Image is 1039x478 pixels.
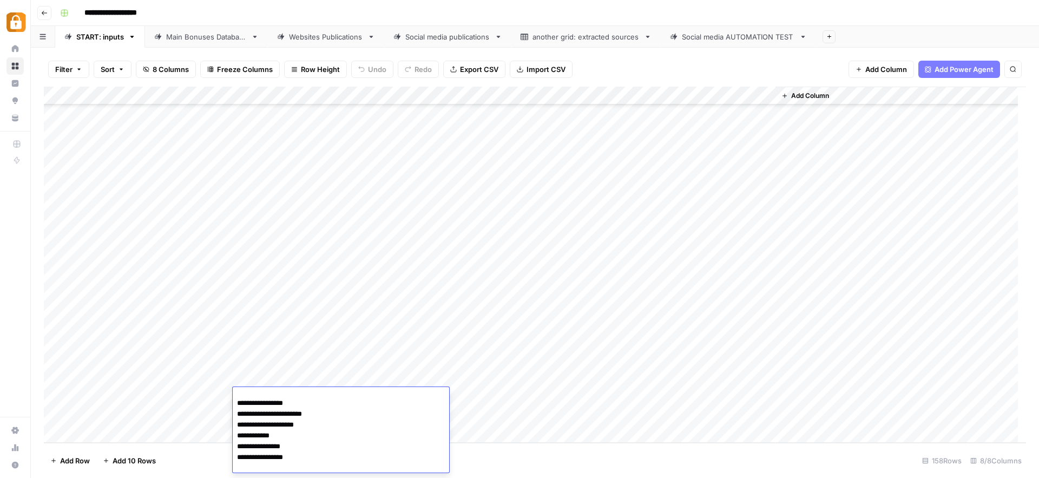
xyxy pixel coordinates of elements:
[145,26,268,48] a: Main Bonuses Database
[60,455,90,466] span: Add Row
[849,61,914,78] button: Add Column
[6,422,24,439] a: Settings
[405,31,490,42] div: Social media publications
[6,40,24,57] a: Home
[6,9,24,36] button: Workspace: Adzz
[6,57,24,75] a: Browse
[6,12,26,32] img: Adzz Logo
[6,109,24,127] a: Your Data
[527,64,565,75] span: Import CSV
[55,26,145,48] a: START: inputs
[153,64,189,75] span: 8 Columns
[94,61,131,78] button: Sort
[55,64,73,75] span: Filter
[791,91,829,101] span: Add Column
[6,75,24,92] a: Insights
[511,26,661,48] a: another grid: extracted sources
[96,452,162,469] button: Add 10 Rows
[398,61,439,78] button: Redo
[217,64,273,75] span: Freeze Columns
[368,64,386,75] span: Undo
[166,31,247,42] div: Main Bonuses Database
[289,31,363,42] div: Websites Publications
[777,89,833,103] button: Add Column
[101,64,115,75] span: Sort
[48,61,89,78] button: Filter
[918,452,966,469] div: 158 Rows
[532,31,640,42] div: another grid: extracted sources
[384,26,511,48] a: Social media publications
[200,61,280,78] button: Freeze Columns
[510,61,573,78] button: Import CSV
[443,61,505,78] button: Export CSV
[301,64,340,75] span: Row Height
[351,61,393,78] button: Undo
[44,452,96,469] button: Add Row
[935,64,994,75] span: Add Power Agent
[76,31,124,42] div: START: inputs
[6,92,24,109] a: Opportunities
[661,26,816,48] a: Social media AUTOMATION TEST
[136,61,196,78] button: 8 Columns
[682,31,795,42] div: Social media AUTOMATION TEST
[865,64,907,75] span: Add Column
[268,26,384,48] a: Websites Publications
[113,455,156,466] span: Add 10 Rows
[460,64,498,75] span: Export CSV
[6,439,24,456] a: Usage
[966,452,1026,469] div: 8/8 Columns
[415,64,432,75] span: Redo
[284,61,347,78] button: Row Height
[918,61,1000,78] button: Add Power Agent
[6,456,24,474] button: Help + Support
